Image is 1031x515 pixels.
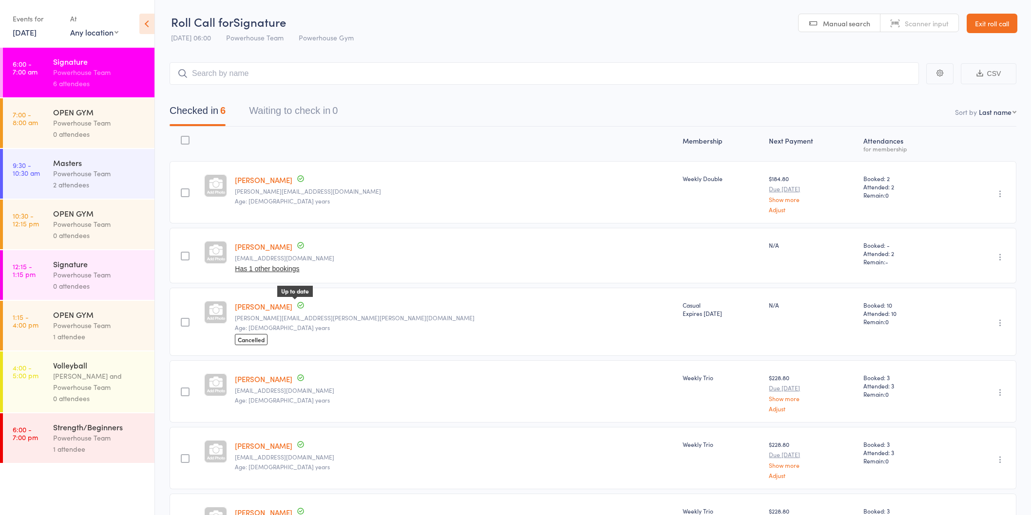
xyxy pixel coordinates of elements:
button: Checked in6 [170,100,226,126]
a: 1:15 -4:00 pmOPEN GYMPowerhouse Team1 attendee [3,301,154,350]
div: Weekly Trio [683,440,761,448]
div: Signature [53,258,146,269]
div: At [70,11,118,27]
div: Any location [70,27,118,37]
div: Powerhouse Team [53,219,146,230]
small: sarah_collett@bigpond.com [235,188,675,195]
span: Attended: 2 [863,183,948,191]
span: Cancelled [235,334,267,345]
a: [PERSON_NAME] [235,374,292,384]
button: CSV [961,63,1016,84]
div: [PERSON_NAME] and Powerhouse Team [53,370,146,393]
span: 0 [885,191,889,199]
span: Booked: 3 [863,373,948,382]
div: 0 attendees [53,129,146,140]
div: 2 attendees [53,179,146,190]
span: Age: [DEMOGRAPHIC_DATA] years [235,197,330,205]
label: Sort by [955,107,977,117]
div: Powerhouse Team [53,67,146,78]
time: 7:00 - 8:00 am [13,110,38,126]
div: Signature [53,56,146,67]
div: 0 attendees [53,280,146,292]
a: 6:00 -7:00 amSignaturePowerhouse Team6 attendees [3,48,154,97]
div: Membership [679,131,765,157]
span: Roll Call for [171,14,233,30]
span: 0 [885,317,889,326]
span: Remain: [863,317,948,326]
span: Remain: [863,191,948,199]
span: Attended: 2 [863,249,948,257]
div: 1 attendee [53,331,146,342]
span: 0 [885,390,889,398]
span: Powerhouse Team [226,33,284,42]
div: Powerhouse Team [53,269,146,280]
span: Remain: [863,457,948,465]
span: - [885,257,888,266]
span: Remain: [863,390,948,398]
time: 4:00 - 5:00 pm [13,364,38,379]
time: 9:30 - 10:30 am [13,161,40,177]
span: Attended: 10 [863,309,948,317]
div: OPEN GYM [53,309,146,320]
span: 0 [885,457,889,465]
a: [PERSON_NAME] [235,175,292,185]
a: Adjust [769,206,856,213]
span: [DATE] 06:00 [171,33,211,42]
div: Next Payment [765,131,859,157]
a: [PERSON_NAME] [235,301,292,312]
a: [PERSON_NAME] [235,241,292,252]
span: Booked: 3 [863,440,948,448]
div: Volleyball [53,360,146,370]
a: 6:00 -7:00 pmStrength/BeginnersPowerhouse Team1 attendee [3,413,154,463]
button: Waiting to check in0 [249,100,338,126]
time: 1:15 - 4:00 pm [13,313,38,329]
span: Age: [DEMOGRAPHIC_DATA] years [235,396,330,404]
a: Exit roll call [967,14,1017,33]
button: Has 1 other bookings [235,265,299,273]
div: Last name [979,107,1012,117]
a: 12:15 -1:15 pmSignaturePowerhouse Team0 attendees [3,250,154,300]
a: Show more [769,395,856,402]
a: Show more [769,462,856,468]
time: 6:00 - 7:00 am [13,60,38,75]
span: Powerhouse Gym [299,33,354,42]
div: Powerhouse Team [53,117,146,129]
div: 1 attendee [53,443,146,455]
div: 0 [332,105,338,116]
span: Scanner input [905,18,949,28]
div: for membership [863,146,948,152]
input: Search by name [170,62,919,85]
span: Booked: 10 [863,301,948,309]
div: Weekly Trio [683,507,761,515]
div: $184.80 [769,174,856,213]
span: Attended: 3 [863,382,948,390]
div: Atten­dances [859,131,952,157]
small: jonnodurham@msn.com [235,255,675,261]
div: Strength/Beginners [53,422,146,432]
div: 6 attendees [53,78,146,89]
div: N/A [769,301,856,309]
span: Signature [233,14,286,30]
div: $228.80 [769,440,856,478]
div: Weekly Trio [683,373,761,382]
a: 10:30 -12:15 pmOPEN GYMPowerhouse Team0 attendees [3,200,154,249]
a: [DATE] [13,27,37,37]
div: OPEN GYM [53,208,146,219]
span: Booked: 2 [863,174,948,183]
time: 10:30 - 12:15 pm [13,212,39,227]
small: philippalouey@gmail.com [235,387,675,394]
a: 7:00 -8:00 amOPEN GYMPowerhouse Team0 attendees [3,98,154,148]
small: pamela.joy.gilbert@gmail.com [235,314,675,321]
div: Powerhouse Team [53,168,146,179]
div: OPEN GYM [53,107,146,117]
a: Show more [769,196,856,202]
div: Events for [13,11,60,27]
div: 0 attendees [53,230,146,241]
a: Adjust [769,472,856,478]
a: 9:30 -10:30 amMastersPowerhouse Team2 attendees [3,149,154,199]
small: Due [DATE] [769,451,856,458]
span: Manual search [823,18,870,28]
span: Booked: - [863,241,948,249]
div: Expires [DATE] [683,309,761,317]
a: [PERSON_NAME] [235,441,292,451]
